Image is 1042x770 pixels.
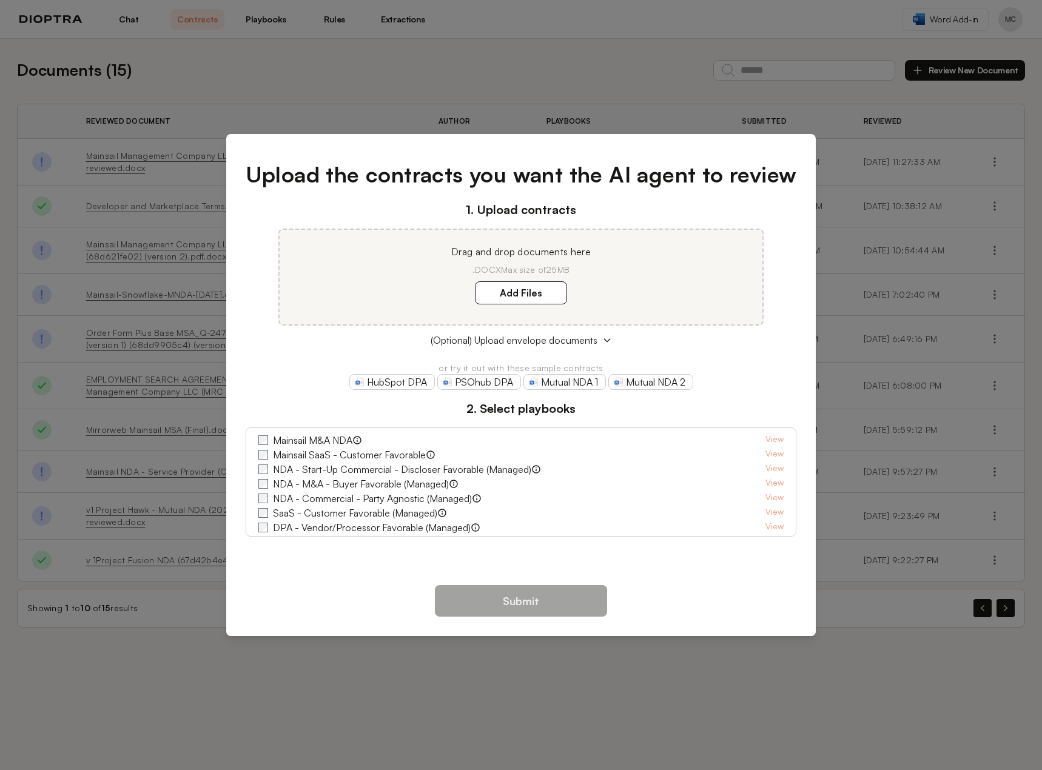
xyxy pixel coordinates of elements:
[765,447,784,462] a: View
[765,506,784,520] a: View
[608,374,693,390] a: Mutual NDA 2
[273,447,426,462] label: Mainsail SaaS - Customer Favorable
[246,201,797,219] h3: 1. Upload contracts
[273,520,471,535] label: DPA - Vendor/Processor Favorable (Managed)
[246,333,797,347] button: (Optional) Upload envelope documents
[273,433,352,447] label: Mainsail M&A NDA
[349,374,435,390] a: HubSpot DPA
[475,281,567,304] label: Add Files
[246,400,797,418] h3: 2. Select playbooks
[523,374,606,390] a: Mutual NDA 1
[273,506,437,520] label: SaaS - Customer Favorable (Managed)
[273,535,477,549] label: Dioptra Services Agreement - Vendor Favorable
[273,491,472,506] label: NDA - Commercial - Party Agnostic (Managed)
[431,333,597,347] span: (Optional) Upload envelope documents
[765,535,784,549] a: View
[765,491,784,506] a: View
[435,585,607,617] button: Submit
[273,477,449,491] label: NDA - M&A - Buyer Favorable (Managed)
[765,477,784,491] a: View
[294,264,748,276] p: .DOCX Max size of 25MB
[765,433,784,447] a: View
[437,374,521,390] a: PSOhub DPA
[246,362,797,374] p: or try it out with these sample contracts
[765,520,784,535] a: View
[273,462,531,477] label: NDA - Start-Up Commercial - Discloser Favorable (Managed)
[294,244,748,259] p: Drag and drop documents here
[246,158,797,191] h1: Upload the contracts you want the AI agent to review
[765,462,784,477] a: View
